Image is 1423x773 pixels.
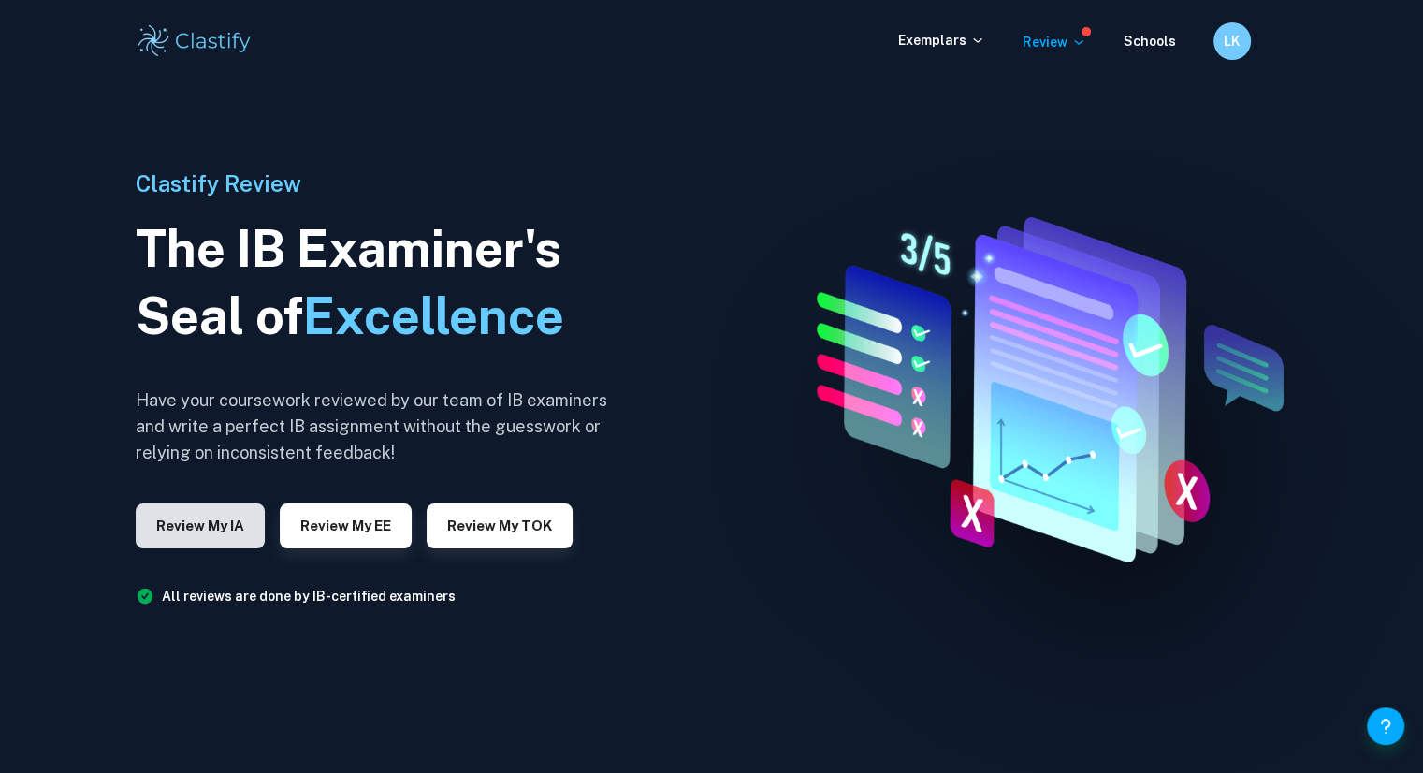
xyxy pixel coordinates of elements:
[136,387,622,466] h6: Have your coursework reviewed by our team of IB examiners and write a perfect IB assignment witho...
[136,215,622,350] h1: The IB Examiner's Seal of
[136,167,622,200] h6: Clastify Review
[772,201,1310,572] img: IA Review hero
[136,503,265,548] button: Review my IA
[898,30,985,51] p: Exemplars
[136,22,254,60] img: Clastify logo
[1023,32,1086,52] p: Review
[1124,34,1176,49] a: Schools
[280,503,412,548] button: Review my EE
[1367,707,1404,745] button: Help and Feedback
[1221,31,1242,51] h6: LK
[427,503,573,548] button: Review my TOK
[303,286,564,345] span: Excellence
[1213,22,1251,60] button: LK
[162,589,456,604] a: All reviews are done by IB-certified examiners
